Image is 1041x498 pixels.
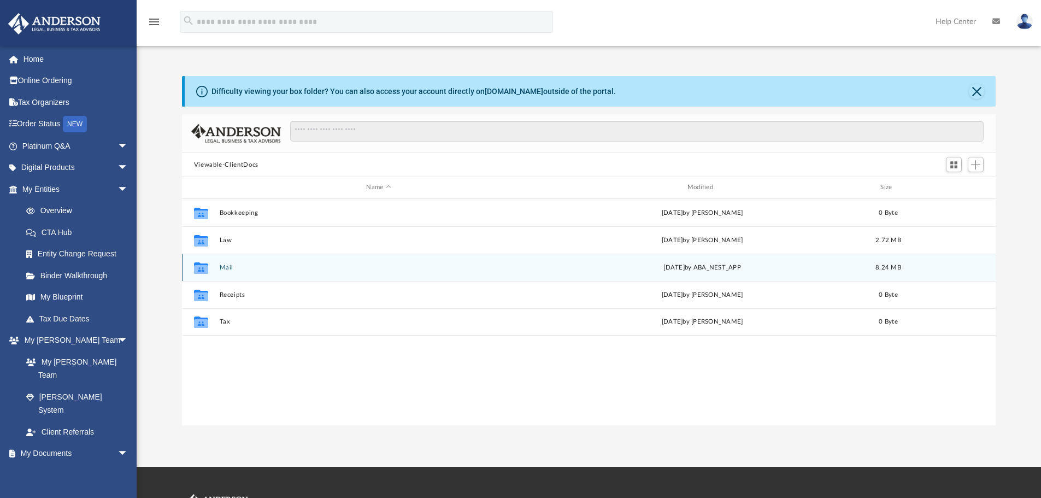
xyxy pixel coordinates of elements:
a: CTA Hub [15,221,145,243]
a: [PERSON_NAME] System [15,386,139,421]
div: id [187,183,214,192]
a: Platinum Q&Aarrow_drop_down [8,135,145,157]
a: Overview [15,200,145,222]
div: id [915,183,991,192]
a: Entity Change Request [15,243,145,265]
a: Tax Due Dates [15,308,145,330]
button: Tax [219,318,538,325]
span: 8.24 MB [875,264,901,270]
div: [DATE] by ABA_NEST_APP [543,262,861,272]
a: My Entitiesarrow_drop_down [8,178,145,200]
input: Search files and folders [290,121,984,142]
div: [DATE] by [PERSON_NAME] [543,317,861,327]
button: Bookkeeping [219,209,538,216]
div: Modified [543,183,862,192]
a: My [PERSON_NAME] Team [15,351,134,386]
div: grid [182,199,996,425]
img: User Pic [1016,14,1033,30]
button: Close [969,84,984,99]
button: Switch to Grid View [946,157,962,172]
a: Digital Productsarrow_drop_down [8,157,145,179]
div: Size [866,183,910,192]
span: 2.72 MB [875,237,901,243]
button: Law [219,237,538,244]
a: My Documentsarrow_drop_down [8,443,139,465]
button: Add [968,157,984,172]
img: Anderson Advisors Platinum Portal [5,13,104,34]
div: Name [219,183,538,192]
button: Mail [219,264,538,271]
span: 0 Byte [879,319,898,325]
span: 0 Byte [879,291,898,297]
a: menu [148,21,161,28]
span: arrow_drop_down [117,443,139,465]
a: My Blueprint [15,286,139,308]
i: search [183,15,195,27]
span: arrow_drop_down [117,157,139,179]
span: arrow_drop_down [117,135,139,157]
div: [DATE] by [PERSON_NAME] [543,208,861,218]
div: Difficulty viewing your box folder? You can also access your account directly on outside of the p... [211,86,616,97]
button: Viewable-ClientDocs [194,160,258,170]
a: Order StatusNEW [8,113,145,136]
a: Binder Walkthrough [15,265,145,286]
a: Home [8,48,145,70]
i: menu [148,15,161,28]
a: [DOMAIN_NAME] [485,87,543,96]
a: My [PERSON_NAME] Teamarrow_drop_down [8,330,139,351]
span: arrow_drop_down [117,178,139,201]
a: Client Referrals [15,421,139,443]
button: Receipts [219,291,538,298]
span: 0 Byte [879,209,898,215]
div: NEW [63,116,87,132]
a: Tax Organizers [8,91,145,113]
div: [DATE] by [PERSON_NAME] [543,235,861,245]
a: Online Ordering [8,70,145,92]
div: [DATE] by [PERSON_NAME] [543,290,861,300]
span: arrow_drop_down [117,330,139,352]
